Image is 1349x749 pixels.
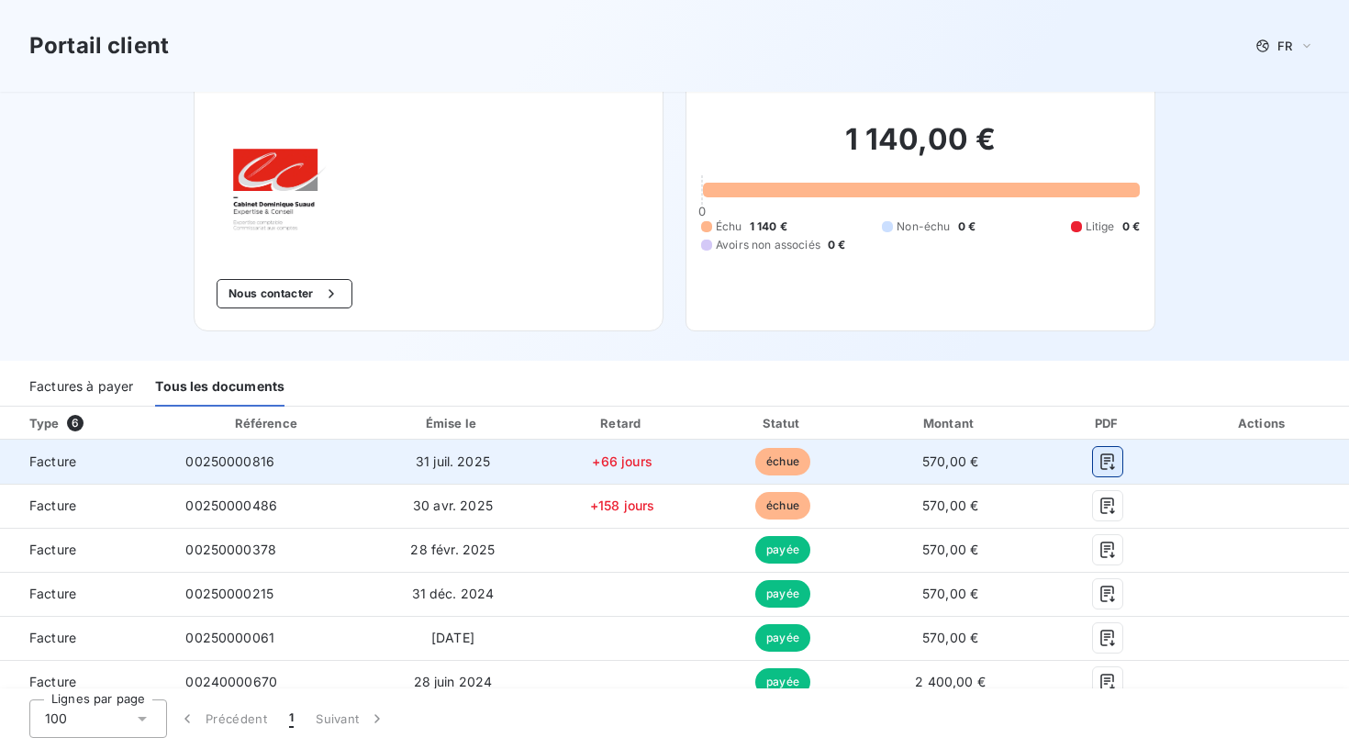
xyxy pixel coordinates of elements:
[750,218,787,235] span: 1 140 €
[865,414,1034,432] div: Montant
[922,453,978,469] span: 570,00 €
[1181,414,1345,432] div: Actions
[897,218,950,235] span: Non-échu
[167,699,278,738] button: Précédent
[15,629,156,647] span: Facture
[545,414,700,432] div: Retard
[185,586,273,601] span: 00250000215
[185,542,276,557] span: 00250000378
[592,453,652,469] span: +66 jours
[698,204,706,218] span: 0
[716,237,820,253] span: Avoirs non associés
[15,673,156,691] span: Facture
[922,497,978,513] span: 570,00 €
[67,415,84,431] span: 6
[828,237,845,253] span: 0 €
[18,414,167,432] div: Type
[701,121,1140,176] h2: 1 140,00 €
[155,368,284,407] div: Tous les documents
[431,630,474,645] span: [DATE]
[922,630,978,645] span: 570,00 €
[958,218,976,235] span: 0 €
[15,585,156,603] span: Facture
[716,218,742,235] span: Échu
[217,279,352,308] button: Nous contacter
[29,29,169,62] h3: Portail client
[414,674,493,689] span: 28 juin 2024
[278,699,305,738] button: 1
[755,624,810,652] span: payée
[15,541,156,559] span: Facture
[413,497,493,513] span: 30 avr. 2025
[1042,414,1174,432] div: PDF
[410,542,495,557] span: 28 févr. 2025
[1277,39,1292,53] span: FR
[185,453,274,469] span: 00250000816
[305,699,397,738] button: Suivant
[755,668,810,696] span: payée
[590,497,655,513] span: +158 jours
[922,542,978,557] span: 570,00 €
[412,586,495,601] span: 31 déc. 2024
[915,674,986,689] span: 2 400,00 €
[755,536,810,564] span: payée
[922,586,978,601] span: 570,00 €
[1122,218,1140,235] span: 0 €
[185,674,277,689] span: 00240000670
[755,448,810,475] span: échue
[755,492,810,520] span: échue
[708,414,859,432] div: Statut
[368,414,538,432] div: Émise le
[29,368,133,407] div: Factures à payer
[185,630,274,645] span: 00250000061
[235,416,297,430] div: Référence
[755,580,810,608] span: payée
[185,497,277,513] span: 00250000486
[416,453,490,469] span: 31 juil. 2025
[1086,218,1115,235] span: Litige
[15,453,156,471] span: Facture
[289,710,294,728] span: 1
[217,132,334,250] img: Company logo
[45,710,67,728] span: 100
[15,497,156,515] span: Facture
